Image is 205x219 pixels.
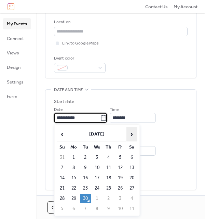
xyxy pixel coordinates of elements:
td: 2 [103,194,114,203]
td: 22 [68,183,79,193]
button: Cancel [47,201,73,214]
td: 5 [57,204,68,214]
td: 1 [92,194,102,203]
div: Start date [54,98,74,105]
td: 11 [103,163,114,172]
a: Views [3,47,31,58]
td: 7 [80,204,91,214]
th: Th [103,142,114,152]
td: 15 [68,173,79,183]
span: ‹ [57,127,67,141]
td: 14 [57,173,68,183]
td: 28 [57,194,68,203]
td: 10 [92,163,102,172]
td: 1 [68,153,79,162]
span: › [127,127,137,141]
a: My Account [174,3,197,10]
th: Fr [115,142,126,152]
td: 9 [103,204,114,214]
td: 20 [126,173,137,183]
img: logo [8,3,14,10]
td: 2 [80,153,91,162]
td: 4 [126,194,137,203]
a: Contact Us [145,3,168,10]
td: 3 [92,153,102,162]
td: 12 [115,163,126,172]
span: Cancel [52,204,69,211]
td: 16 [80,173,91,183]
span: Design [7,64,20,71]
span: Date and time [54,86,83,93]
td: 7 [57,163,68,172]
td: 29 [68,194,79,203]
th: Mo [68,142,79,152]
td: 23 [80,183,91,193]
td: 30 [80,194,91,203]
td: 8 [68,163,79,172]
td: 26 [115,183,126,193]
td: 6 [68,204,79,214]
th: Tu [80,142,91,152]
th: We [92,142,102,152]
td: 11 [126,204,137,214]
span: Link to Google Maps [62,40,99,47]
div: Location [54,19,186,26]
th: Su [57,142,68,152]
td: 17 [92,173,102,183]
th: [DATE] [68,127,126,142]
a: Settings [3,76,31,87]
a: Form [3,91,31,102]
a: Design [3,62,31,73]
td: 19 [115,173,126,183]
span: Connect [7,35,24,42]
td: 10 [115,204,126,214]
span: Settings [7,79,23,86]
td: 18 [103,173,114,183]
td: 24 [92,183,102,193]
td: 9 [80,163,91,172]
div: Event color [54,55,104,62]
td: 3 [115,194,126,203]
span: Form [7,93,17,100]
td: 31 [57,153,68,162]
td: 6 [126,153,137,162]
td: 13 [126,163,137,172]
span: Date [54,106,63,113]
a: My Events [3,18,31,29]
td: 5 [115,153,126,162]
a: Connect [3,33,31,44]
span: Time [110,106,119,113]
td: 8 [92,204,102,214]
span: Views [7,50,19,56]
td: 4 [103,153,114,162]
td: 21 [57,183,68,193]
span: My Events [7,21,27,27]
th: Sa [126,142,137,152]
td: 25 [103,183,114,193]
td: 27 [126,183,137,193]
